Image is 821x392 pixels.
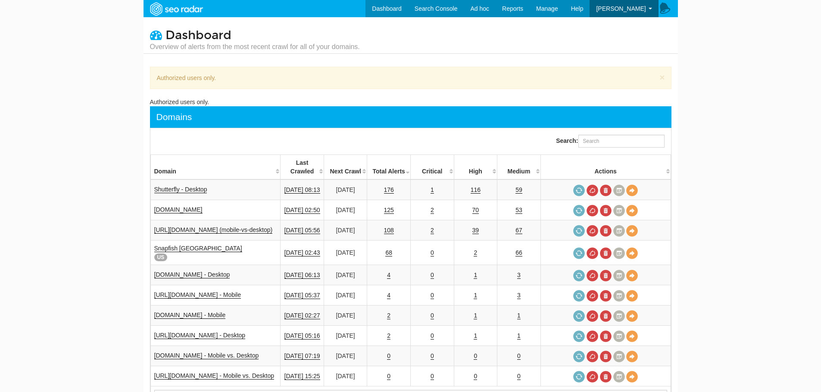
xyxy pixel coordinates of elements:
[154,253,168,261] span: US
[587,247,598,259] a: Cancel in-progress audit
[431,292,434,299] a: 0
[571,5,584,12] span: Help
[324,241,367,265] td: [DATE]
[613,270,625,281] a: Crawl History
[324,179,367,200] td: [DATE]
[324,200,367,220] td: [DATE]
[515,186,522,194] a: 59
[367,155,411,180] th: Total Alerts: activate to sort column ascending
[600,371,612,383] a: Delete most recent audit
[324,346,367,366] td: [DATE]
[474,332,477,340] a: 1
[284,373,320,380] a: [DATE] 15:25
[324,285,367,306] td: [DATE]
[517,373,521,380] a: 0
[515,207,522,214] a: 53
[431,373,434,380] a: 0
[472,227,479,234] a: 39
[387,352,390,360] a: 0
[497,155,541,180] th: Medium: activate to sort column descending
[385,249,392,256] a: 68
[410,155,454,180] th: Critical: activate to sort column descending
[324,155,367,180] th: Next Crawl: activate to sort column descending
[626,330,638,342] a: View Domain Overview
[600,351,612,362] a: Delete most recent audit
[587,270,598,281] a: Cancel in-progress audit
[573,371,585,383] a: Request a crawl
[154,352,259,359] a: [DOMAIN_NAME] - Mobile vs. Desktop
[474,373,477,380] a: 0
[556,135,664,148] label: Search:
[626,371,638,383] a: View Domain Overview
[415,5,458,12] span: Search Console
[156,111,192,123] div: Domains
[281,155,324,180] th: Last Crawled: activate to sort column descending
[502,5,523,12] span: Reports
[515,249,522,256] a: 66
[573,225,585,237] a: Request a crawl
[284,292,320,299] a: [DATE] 05:37
[613,247,625,259] a: Crawl History
[613,185,625,196] a: Crawl History
[387,373,390,380] a: 0
[474,292,477,299] a: 1
[387,292,390,299] a: 4
[154,372,275,380] a: [URL][DOMAIN_NAME] - Mobile vs. Desktop
[472,207,479,214] a: 70
[474,249,477,256] a: 2
[587,371,598,383] a: Cancel in-progress audit
[626,351,638,362] a: View Domain Overview
[150,98,671,106] div: Authorized users only.
[515,227,522,234] a: 67
[284,186,320,194] a: [DATE] 08:13
[613,290,625,302] a: Crawl History
[600,247,612,259] a: Delete most recent audit
[536,5,558,12] span: Manage
[573,205,585,216] a: Request a crawl
[626,225,638,237] a: View Domain Overview
[284,249,320,256] a: [DATE] 02:43
[431,272,434,279] a: 0
[540,155,671,180] th: Actions: activate to sort column ascending
[626,185,638,196] a: View Domain Overview
[600,290,612,302] a: Delete most recent audit
[384,227,394,234] a: 108
[387,332,390,340] a: 2
[154,291,241,299] a: [URL][DOMAIN_NAME] - Mobile
[165,28,231,43] span: Dashboard
[517,352,521,360] a: 0
[587,351,598,362] a: Cancel in-progress audit
[284,207,320,214] a: [DATE] 02:50
[517,312,521,319] a: 1
[150,42,360,52] small: Overview of alerts from the most recent crawl for all of your domains.
[626,290,638,302] a: View Domain Overview
[573,247,585,259] a: Request a crawl
[600,185,612,196] a: Delete most recent audit
[154,271,230,278] a: [DOMAIN_NAME] - Desktop
[154,206,203,213] a: [DOMAIN_NAME]
[626,205,638,216] a: View Domain Overview
[573,351,585,362] a: Request a crawl
[384,186,394,194] a: 176
[324,220,367,241] td: [DATE]
[150,67,671,89] div: Authorized users only.
[613,371,625,383] a: Crawl History
[431,207,434,214] a: 2
[626,310,638,322] a: View Domain Overview
[150,29,162,41] i: 
[517,332,521,340] a: 1
[587,310,598,322] a: Cancel in-progress audit
[573,270,585,281] a: Request a crawl
[154,186,207,193] a: Shutterfly - Desktop
[587,330,598,342] a: Cancel in-progress audit
[596,5,646,12] span: [PERSON_NAME]
[431,186,434,194] a: 1
[387,272,390,279] a: 4
[659,73,665,82] button: ×
[154,332,246,339] a: [URL][DOMAIN_NAME] - Desktop
[587,290,598,302] a: Cancel in-progress audit
[600,225,612,237] a: Delete most recent audit
[454,155,497,180] th: High: activate to sort column descending
[431,312,434,319] a: 0
[431,352,434,360] a: 0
